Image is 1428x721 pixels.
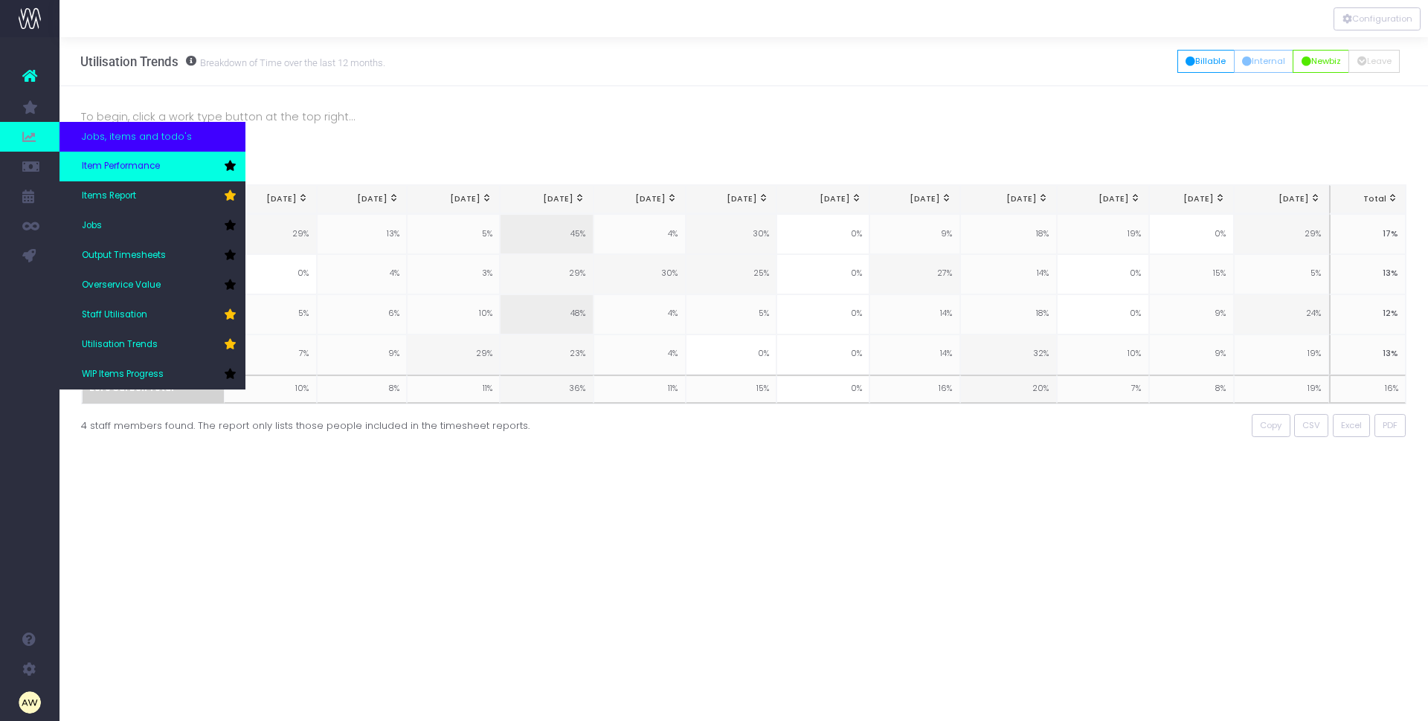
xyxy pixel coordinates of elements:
[196,54,385,69] small: Breakdown of Time over the last 12 months.
[1234,254,1329,294] td: 5%
[594,254,686,294] td: 30%
[686,214,777,254] td: 30%
[960,185,1057,214] th: May 25: activate to sort column ascending
[1057,185,1149,214] th: Jun 25: activate to sort column ascending
[1149,214,1234,254] td: 0%
[594,334,686,375] td: 4%
[59,152,245,181] a: Item Performance
[1234,214,1329,254] td: 29%
[960,214,1057,254] td: 18%
[1294,414,1329,437] button: CSV
[82,308,147,322] span: Staff Utilisation
[1374,414,1406,437] button: PDF
[500,294,593,334] td: 48%
[869,254,960,294] td: 27%
[1057,294,1149,334] td: 0%
[686,254,777,294] td: 25%
[224,214,317,254] td: 29%
[1234,334,1329,375] td: 19%
[500,375,593,404] td: 36%
[686,334,777,375] td: 0%
[407,334,500,375] td: 29%
[1234,375,1329,404] td: 19%
[1057,214,1149,254] td: 19%
[1057,254,1149,294] td: 0%
[407,185,500,214] th: Nov 24: activate to sort column ascending
[59,300,245,330] a: Staff Utilisation
[1329,185,1406,214] th: Total: activate to sort column ascending
[317,294,408,334] td: 6%
[1333,414,1371,437] button: Excel
[1329,375,1406,404] td: 16%
[224,294,317,334] td: 5%
[1057,334,1149,375] td: 10%
[1260,419,1281,432] span: Copy
[82,219,102,233] span: Jobs
[601,193,677,205] div: [DATE]
[415,193,492,205] div: [DATE]
[224,254,317,294] td: 0%
[224,185,317,214] th: Sep 24: activate to sort column ascending
[407,375,500,404] td: 11%
[1252,414,1290,437] button: Copy
[231,193,309,205] div: [DATE]
[224,334,317,375] td: 7%
[59,271,245,300] a: Overservice Value
[1242,193,1321,205] div: [DATE]
[59,211,245,241] a: Jobs
[324,193,399,205] div: [DATE]
[1234,50,1294,73] button: Internal
[1348,50,1400,73] button: Leave
[224,375,317,404] td: 10%
[960,294,1057,334] td: 18%
[686,294,777,334] td: 5%
[785,193,862,205] div: [DATE]
[686,375,777,404] td: 15%
[1149,294,1234,334] td: 9%
[594,375,686,404] td: 11%
[500,185,593,214] th: Dec 24: activate to sort column ascending
[1341,419,1362,432] span: Excel
[594,185,686,214] th: Jan 25: activate to sort column ascending
[82,160,160,173] span: Item Performance
[19,691,41,714] img: images/default_profile_image.png
[1065,193,1141,205] div: [DATE]
[1334,7,1421,30] button: Configuration
[878,193,952,205] div: [DATE]
[59,241,245,271] a: Output Timesheets
[1329,334,1406,375] td: 13%
[1177,50,1235,73] button: Billable
[960,375,1057,404] td: 20%
[82,368,164,381] span: WIP Items Progress
[686,185,777,214] th: Feb 25: activate to sort column ascending
[1383,419,1398,432] span: PDF
[960,334,1057,375] td: 32%
[317,185,408,214] th: Oct 24: activate to sort column ascending
[968,193,1049,205] div: [DATE]
[776,334,869,375] td: 0%
[500,254,593,294] td: 29%
[1329,254,1406,294] td: 13%
[776,254,869,294] td: 0%
[1329,294,1406,334] td: 12%
[317,334,408,375] td: 9%
[82,190,136,203] span: Items Report
[82,279,161,292] span: Overservice Value
[81,108,1407,126] p: To begin, click a work type button at the top right...
[776,214,869,254] td: 0%
[82,249,166,262] span: Output Timesheets
[407,294,500,334] td: 10%
[869,185,960,214] th: Apr 25: activate to sort column ascending
[1149,185,1234,214] th: Jul 25: activate to sort column ascending
[693,193,768,205] div: [DATE]
[317,214,408,254] td: 13%
[500,214,593,254] td: 45%
[1337,193,1398,205] div: Total
[869,294,960,334] td: 14%
[776,375,869,404] td: 0%
[869,214,960,254] td: 9%
[317,254,408,294] td: 4%
[317,375,408,404] td: 8%
[81,414,733,433] div: 4 staff members found. The report only lists those people included in the timesheet reports.
[82,338,158,352] span: Utilisation Trends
